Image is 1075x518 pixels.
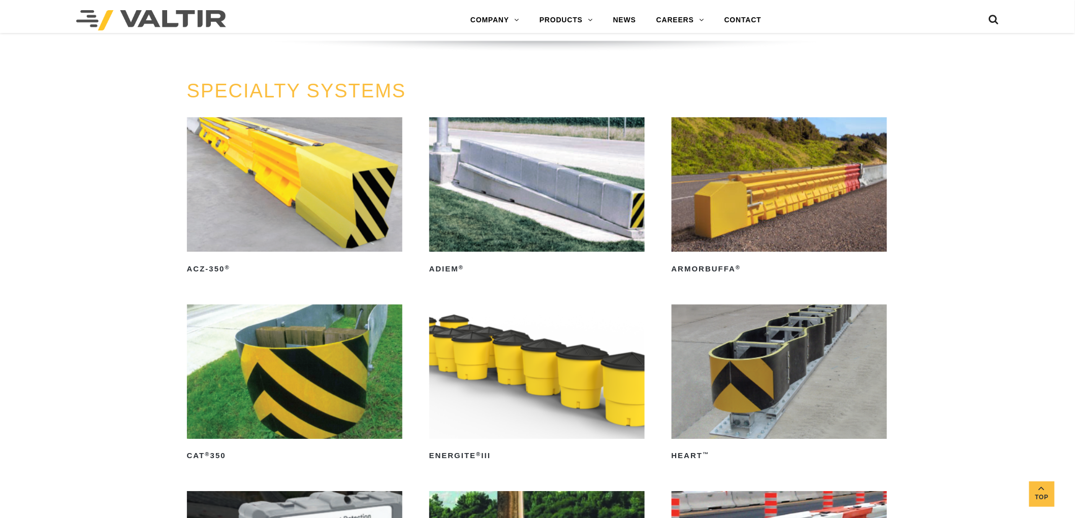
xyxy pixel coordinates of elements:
img: Valtir [76,10,226,30]
span: Top [1029,492,1055,503]
sup: ™ [703,451,709,457]
a: CONTACT [714,10,772,30]
sup: ® [205,451,210,457]
a: ACZ-350® [187,117,403,277]
a: NEWS [603,10,646,30]
sup: ® [225,264,230,270]
h2: HEART [672,448,888,464]
a: COMPANY [460,10,529,30]
h2: ACZ-350 [187,261,403,277]
a: CAT®350 [187,304,403,464]
a: ADIEM® [429,117,645,277]
a: HEART™ [672,304,888,464]
a: ArmorBuffa® [672,117,888,277]
a: ENERGITE®III [429,304,645,464]
h2: CAT 350 [187,448,403,464]
a: CAREERS [646,10,714,30]
a: SPECIALTY SYSTEMS [187,80,406,101]
sup: ® [476,451,481,457]
h2: ADIEM [429,261,645,277]
h2: ArmorBuffa [672,261,888,277]
h2: ENERGITE III [429,448,645,464]
sup: ® [736,264,741,270]
a: Top [1029,481,1055,507]
sup: ® [459,264,464,270]
a: PRODUCTS [529,10,603,30]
